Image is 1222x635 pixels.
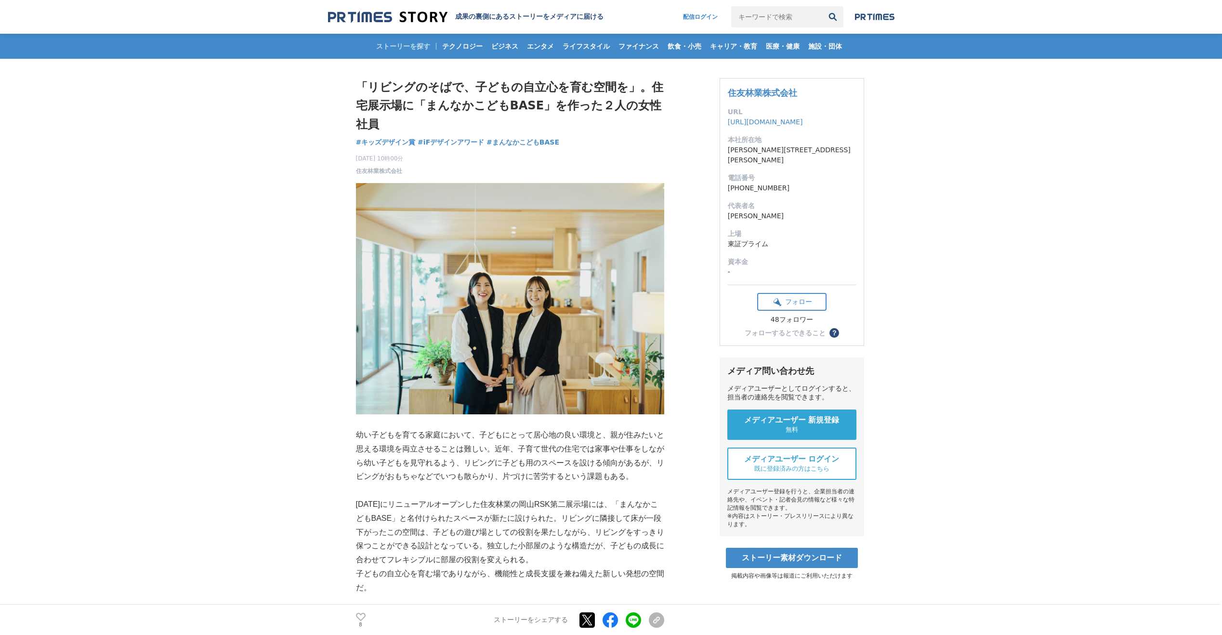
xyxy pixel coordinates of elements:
[486,137,559,147] a: #まんなかこどもBASE
[523,34,558,59] a: エンタメ
[728,107,856,117] dt: URL
[615,42,663,51] span: ファイナンス
[559,34,614,59] a: ライフスタイル
[831,330,838,336] span: ？
[356,428,664,484] p: 幼い子どもを育てる家庭において、子どもにとって居心地の良い環境と、親が住みたいと思える環境を両立させることは難しい。近年、子育て世代の住宅では家事や仕事をしながら幼い子どもを見守れるよう、リビン...
[728,211,856,221] dd: [PERSON_NAME]
[356,183,664,414] img: thumbnail_b74e13d0-71d4-11f0-8cd6-75e66c4aab62.jpg
[486,138,559,146] span: #まんなかこどもBASE
[744,415,840,425] span: メディアユーザー 新規登録
[804,42,846,51] span: 施設・団体
[706,42,761,51] span: キャリア・教育
[615,34,663,59] a: ファイナンス
[356,498,664,567] p: [DATE]にリニューアルオープンした住友林業の岡山RSK第二展示場には、「まんなかこどもBASE」と名付けられたスペースが新たに設けられた。リビングに隣接して床が一段下がったこの空間は、子ども...
[728,135,856,145] dt: 本社所在地
[664,42,705,51] span: 飲食・小売
[559,42,614,51] span: ライフスタイル
[762,42,803,51] span: 医療・健康
[855,13,894,21] img: prtimes
[728,229,856,239] dt: 上場
[328,11,447,24] img: 成果の裏側にあるストーリーをメディアに届ける
[829,328,839,338] button: ？
[728,257,856,267] dt: 資本金
[728,88,797,98] a: 住友林業株式会社
[727,448,856,480] a: メディアユーザー ログイン 既に登録済みの方はこちら
[418,138,484,146] span: #iFデザインアワード
[728,173,856,183] dt: 電話番号
[664,34,705,59] a: 飲食・小売
[494,616,568,624] p: ストーリーをシェアする
[728,118,803,126] a: [URL][DOMAIN_NAME]
[356,154,404,163] span: [DATE] 10時00分
[356,137,416,147] a: #キッズデザイン賞
[727,365,856,377] div: メディア問い合わせ先
[356,567,664,595] p: 子どもの自立心を育む場でありながら、機能性と成長支援を兼ね備えた新しい発想の空間だ。
[706,34,761,59] a: キャリア・教育
[728,145,856,165] dd: [PERSON_NAME][STREET_ADDRESS][PERSON_NAME]
[728,267,856,277] dd: -
[438,34,486,59] a: テクノロジー
[728,239,856,249] dd: 東証プライム
[822,6,843,27] button: 検索
[754,464,829,473] span: 既に登録済みの方はこちら
[731,6,822,27] input: キーワードで検索
[727,410,856,440] a: メディアユーザー 新規登録 無料
[487,34,522,59] a: ビジネス
[786,425,798,434] span: 無料
[745,330,826,336] div: フォローするとできること
[418,137,484,147] a: #iFデザインアワード
[356,78,664,133] h1: 「リビングのそばで、子どもの自立心を育む空間を」。住宅展示場に「まんなかこどもBASE」を作った２人の女性社員
[328,11,604,24] a: 成果の裏側にあるストーリーをメディアに届ける 成果の裏側にあるストーリーをメディアに届ける
[523,42,558,51] span: エンタメ
[728,183,856,193] dd: [PHONE_NUMBER]
[455,13,604,21] h2: 成果の裏側にあるストーリーをメディアに届ける
[438,42,486,51] span: テクノロジー
[727,488,856,529] div: メディアユーザー登録を行うと、企業担当者の連絡先や、イベント・記者会見の情報など様々な特記情報を閲覧できます。 ※内容はストーリー・プレスリリースにより異なります。
[762,34,803,59] a: 医療・健康
[757,316,827,324] div: 48フォロワー
[673,6,727,27] a: 配信ログイン
[728,201,856,211] dt: 代表者名
[804,34,846,59] a: 施設・団体
[356,138,416,146] span: #キッズデザイン賞
[720,572,864,580] p: 掲載内容や画像等は報道にご利用いただけます
[727,384,856,402] div: メディアユーザーとしてログインすると、担当者の連絡先を閲覧できます。
[487,42,522,51] span: ビジネス
[356,167,402,175] a: 住友林業株式会社
[757,293,827,311] button: フォロー
[744,454,840,464] span: メディアユーザー ログイン
[726,548,858,568] a: ストーリー素材ダウンロード
[356,622,366,627] p: 8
